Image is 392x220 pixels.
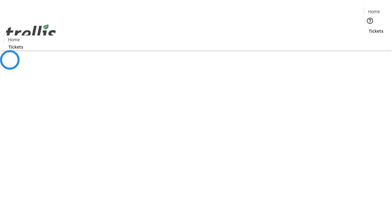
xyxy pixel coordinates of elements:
span: Tickets [369,28,383,34]
button: Cart [364,34,376,46]
a: Home [364,8,384,15]
a: Tickets [364,28,388,34]
span: Tickets [9,44,23,50]
span: Home [8,36,20,43]
a: Home [4,36,24,43]
button: Help [364,15,376,27]
img: Orient E2E Organization hDLm3eDEO8's Logo [4,17,58,48]
a: Tickets [4,44,28,50]
span: Home [368,8,380,15]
